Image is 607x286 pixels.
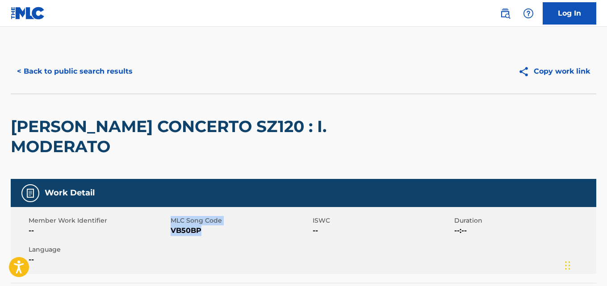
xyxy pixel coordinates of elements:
div: Help [519,4,537,22]
span: Member Work Identifier [29,216,168,225]
span: -- [29,225,168,236]
h5: Work Detail [45,188,95,198]
div: Drag [565,252,570,279]
a: Public Search [496,4,514,22]
h2: [PERSON_NAME] CONCERTO SZ120 : I. MODERATO [11,116,362,157]
span: VB50BP [171,225,310,236]
button: Copy work link [512,60,596,83]
img: help [523,8,534,19]
span: --:-- [454,225,594,236]
img: Work Detail [25,188,36,199]
span: MLC Song Code [171,216,310,225]
img: Copy work link [518,66,534,77]
a: Log In [543,2,596,25]
span: -- [313,225,452,236]
span: Duration [454,216,594,225]
span: -- [29,254,168,265]
button: < Back to public search results [11,60,139,83]
iframe: Chat Widget [562,243,607,286]
img: search [500,8,511,19]
img: MLC Logo [11,7,45,20]
span: Language [29,245,168,254]
span: ISWC [313,216,452,225]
